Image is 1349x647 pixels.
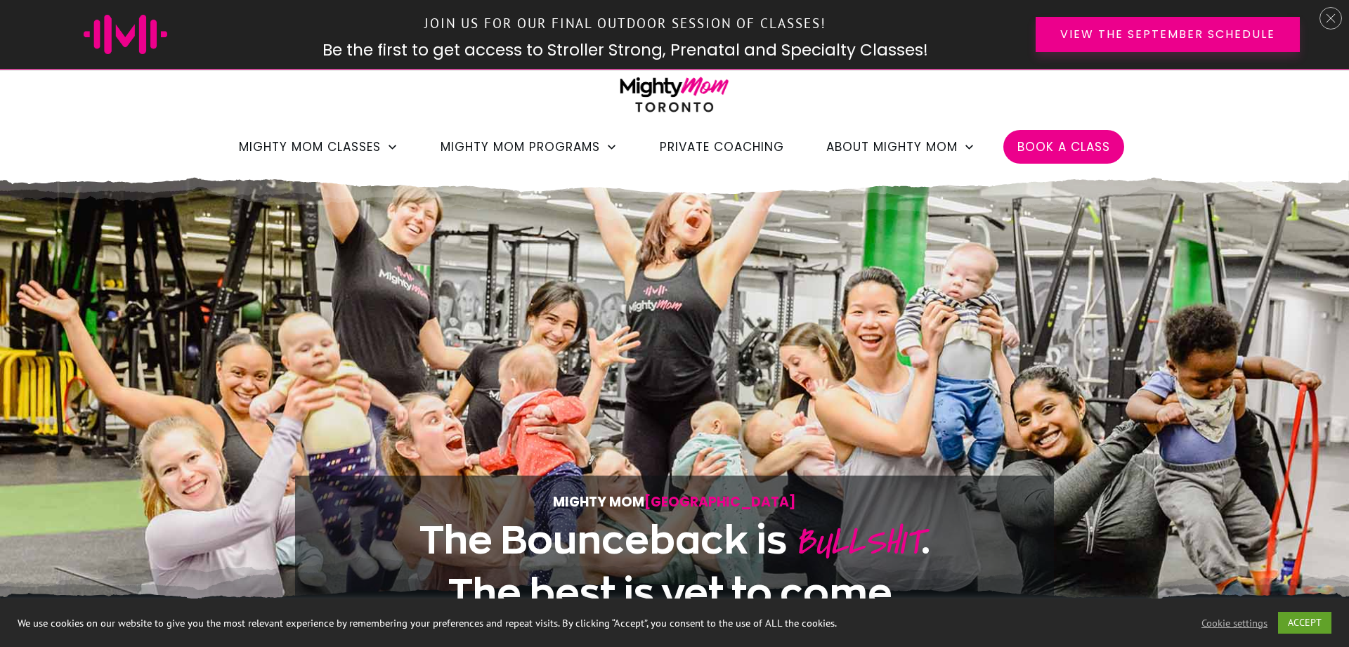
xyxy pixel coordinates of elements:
span: View the September Schedule [1060,27,1275,41]
span: Mighty Mom Classes [239,135,381,159]
img: mightymom-logo-toronto [613,46,736,122]
span: Mighty Mom Programs [441,135,600,159]
a: Mighty Mom Classes [239,135,398,159]
p: Mighty Mom [338,490,1011,514]
a: Cookie settings [1201,617,1267,629]
a: About Mighty Mom [826,135,975,159]
span: The best is yet to come. [448,571,901,613]
a: Private Coaching [660,135,784,159]
span: About Mighty Mom [826,135,958,159]
span: [GEOGRAPHIC_DATA] [644,492,796,511]
a: Mighty Mom Programs [441,135,618,159]
p: Join us for our final outdoor session of classes! [237,8,1014,39]
div: We use cookies on our website to give you the most relevant experience by remembering your prefer... [18,617,937,629]
a: Book a Class [1017,135,1110,159]
span: The Bounceback is [419,518,787,561]
a: View the September Schedule [1036,17,1300,51]
img: mighty-mom-ico [84,15,167,54]
a: ACCEPT [1278,612,1331,634]
h1: . [338,515,1011,617]
span: BULLSHIT [795,516,921,568]
h2: Be the first to get access to Stroller Strong, Prenatal and Specialty Classes! [237,40,1015,61]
